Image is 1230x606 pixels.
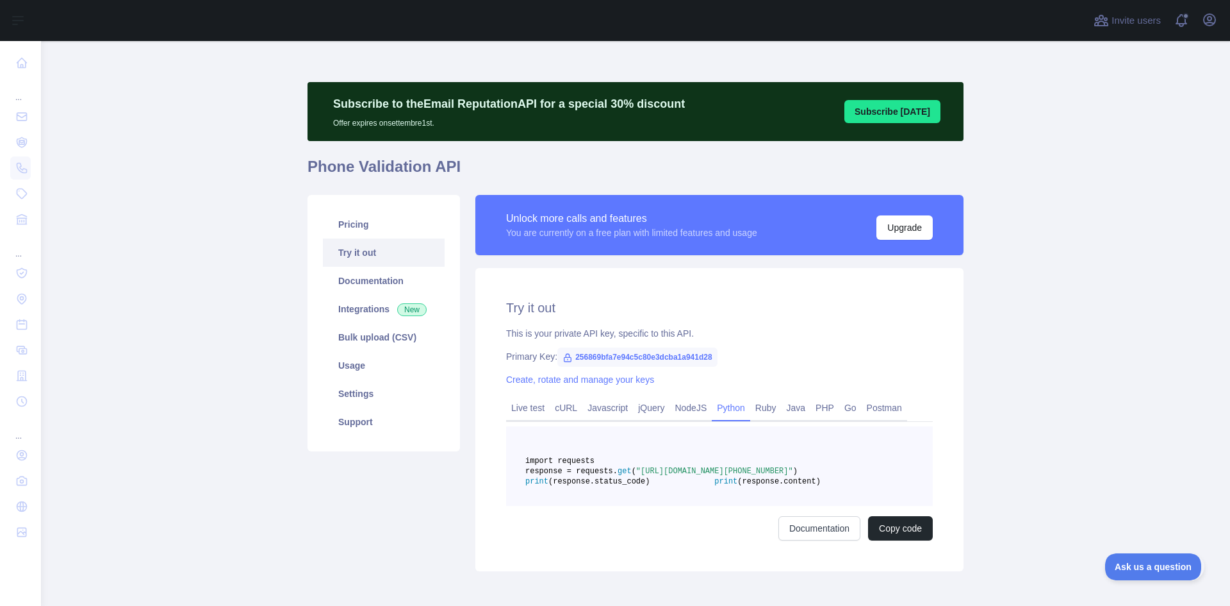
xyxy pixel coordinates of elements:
p: Offer expires on settembre 1st. [333,113,685,128]
span: (response.status_code) [548,477,650,486]
a: jQuery [633,398,669,418]
div: Primary Key: [506,350,933,363]
span: "[URL][DOMAIN_NAME][PHONE_NUMBER]" [636,467,793,476]
a: Try it out [323,239,445,267]
a: Pricing [323,210,445,239]
div: You are currently on a free plan with limited features and usage [506,226,757,239]
a: Integrations New [323,295,445,323]
a: PHP [810,398,839,418]
h1: Phone Validation API [307,156,963,187]
a: Support [323,408,445,436]
span: ( [632,467,636,476]
span: 256869bfa7e94c5c80e3dcba1a941d28 [557,348,717,367]
span: (response.content) [737,477,821,486]
button: Copy code [868,516,933,541]
span: get [618,467,632,476]
a: Bulk upload (CSV) [323,323,445,351]
button: Invite users [1091,10,1163,31]
div: Unlock more calls and features [506,211,757,226]
span: New [397,303,427,316]
a: Ruby [750,398,782,418]
a: Live test [506,398,550,418]
h2: Try it out [506,299,933,317]
span: print [525,477,548,486]
a: Python [712,398,750,418]
div: ... [10,233,31,259]
p: Subscribe to the Email Reputation API for a special 30 % discount [333,95,685,113]
a: Settings [323,380,445,408]
span: Invite users [1111,13,1161,28]
a: Java [782,398,811,418]
span: print [714,477,737,486]
iframe: Toggle Customer Support [1105,553,1204,580]
a: Postman [862,398,907,418]
a: Create, rotate and manage your keys [506,375,654,385]
a: Usage [323,351,445,380]
a: NodeJS [669,398,712,418]
a: Documentation [323,267,445,295]
button: Upgrade [876,215,933,240]
button: Subscribe [DATE] [844,100,940,123]
div: ... [10,416,31,441]
a: Go [839,398,862,418]
a: Documentation [778,516,860,541]
a: Javascript [582,398,633,418]
div: This is your private API key, specific to this API. [506,327,933,340]
a: cURL [550,398,582,418]
span: response = requests. [525,467,618,476]
span: import requests [525,457,594,466]
span: ) [793,467,798,476]
div: ... [10,77,31,103]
